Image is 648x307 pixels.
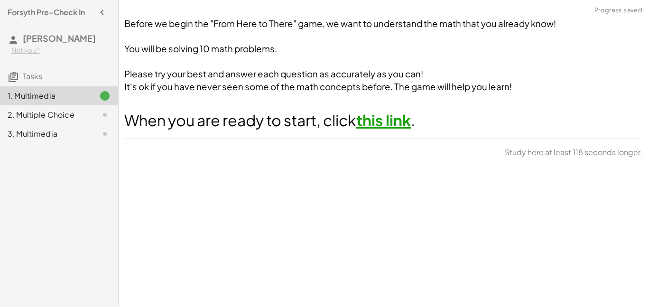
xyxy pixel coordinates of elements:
[23,71,42,81] span: Tasks
[99,128,111,140] i: Task not started.
[124,81,512,92] span: It's ok if you have never seen some of the math concepts before. The game will help you learn!
[356,111,411,130] a: this link
[411,111,415,130] span: .
[8,90,84,102] div: 1. Multimedia
[124,43,277,54] span: You will be solving 10 math problems.
[99,90,111,102] i: Task finished.
[99,109,111,121] i: Task not started.
[505,147,642,158] span: Study here at least 118 seconds longer.
[8,109,84,121] div: 2. Multiple Choice
[124,68,423,79] span: Please try your best and answer each question as accurately as you can!
[594,6,642,15] span: Progress saved
[23,33,96,44] span: [PERSON_NAME]
[11,46,111,55] div: Not you?
[8,7,85,18] h4: Forsyth Pre-Check In
[124,111,356,130] span: When you are ready to start, click
[124,18,556,29] span: Before we begin the "From Here to There" game, we want to understand the math that you already know!
[8,128,84,140] div: 3. Multimedia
